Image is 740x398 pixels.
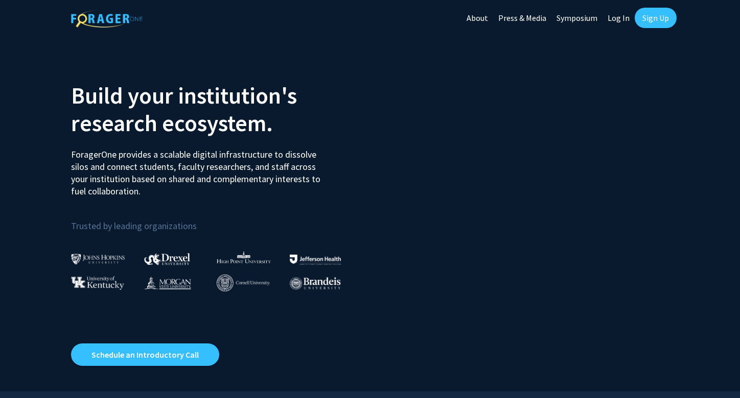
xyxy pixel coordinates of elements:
img: High Point University [217,251,271,263]
a: Opens in a new tab [71,343,219,366]
img: ForagerOne Logo [71,10,143,28]
img: Johns Hopkins University [71,254,125,264]
img: Cornell University [217,275,270,291]
img: Drexel University [144,253,190,265]
a: Sign Up [635,8,677,28]
img: University of Kentucky [71,276,124,290]
p: Trusted by leading organizations [71,206,362,234]
img: Thomas Jefferson University [290,255,341,264]
h2: Build your institution's research ecosystem. [71,82,362,137]
img: Morgan State University [144,276,191,289]
img: Brandeis University [290,277,341,290]
p: ForagerOne provides a scalable digital infrastructure to dissolve silos and connect students, fac... [71,141,328,197]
